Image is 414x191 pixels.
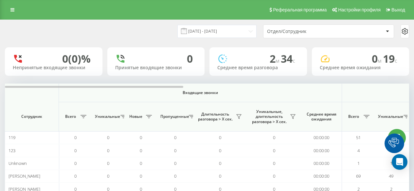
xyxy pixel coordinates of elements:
span: 4 [357,148,360,153]
span: Уникальные, длительность разговора > Х сек. [250,109,288,124]
span: 0 [219,160,221,166]
span: c [395,57,397,64]
span: 1 [390,160,392,166]
span: 19 [383,52,397,66]
span: Уникальные [95,114,118,119]
span: 49 [389,173,393,179]
div: Отдел/Сотрудник [267,29,345,34]
span: 0 [74,135,77,140]
td: 00:00:00 [301,157,342,170]
span: 69 [356,173,361,179]
span: 0 [372,52,383,66]
span: 0 [273,160,275,166]
span: 0 [107,148,109,153]
span: 0 [140,135,142,140]
span: 0 [107,173,109,179]
span: 0 [140,160,142,166]
span: м [276,57,281,64]
span: 0 [140,173,142,179]
span: Сотрудник [10,114,53,119]
span: Всего [345,114,362,119]
div: Непринятые входящие звонки [13,65,95,71]
span: 0 [174,160,176,166]
div: Среднее время разговора [217,65,299,71]
span: c [293,57,295,64]
span: 123 [9,148,15,153]
span: Всего [62,114,79,119]
span: 0 [74,160,77,166]
span: 0 [107,135,109,140]
span: Уникальные [378,114,402,119]
span: 0 [219,148,221,153]
td: 00:00:00 [301,131,342,144]
span: 34 [281,52,295,66]
div: Среднее время ожидания [320,65,402,71]
span: 0 [107,160,109,166]
span: 0 [74,173,77,179]
span: 1 [357,160,360,166]
span: Длительность разговора > Х сек. [196,112,234,122]
div: Open Intercom Messenger [392,154,407,170]
span: 0 [174,148,176,153]
span: Выход [391,7,405,12]
span: 51 [356,135,361,140]
td: 00:00:00 [301,170,342,183]
span: 2 [270,52,281,66]
span: Входящие звонки [76,90,325,95]
span: Настройки профиля [338,7,381,12]
span: 0 [174,135,176,140]
span: 0 [174,173,176,179]
div: 0 [187,53,193,65]
span: м [378,57,383,64]
span: 0 [74,148,77,153]
span: 0 [273,135,275,140]
span: 0 [140,148,142,153]
span: Пропущенные [160,114,187,119]
span: 0 [219,135,221,140]
div: 0 (0)% [62,53,91,65]
div: Принятые входящие звонки [115,65,197,71]
span: Новые [128,114,144,119]
span: 0 [273,148,275,153]
span: Среднее время ожидания [306,112,337,122]
span: Реферальная программа [273,7,327,12]
span: 119 [9,135,15,140]
td: 00:00:00 [301,144,342,157]
span: 0 [273,173,275,179]
span: [PERSON_NAME] [9,173,40,179]
span: Unknown [9,160,27,166]
span: 0 [219,173,221,179]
